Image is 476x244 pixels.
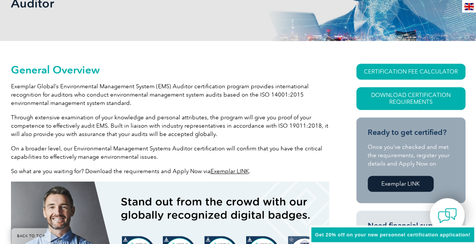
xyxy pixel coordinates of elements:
p: Once you’ve checked and met the requirements, register your details and Apply Now on [368,143,454,168]
a: Download Certification Requirements [356,87,465,110]
p: On a broader level, our Environmental Management Systems Auditor certification will confirm that ... [11,144,329,161]
span: Get 20% off on your new personnel certification application! [315,232,470,238]
p: Exemplar Global’s Environmental Management System (EMS) Auditor certification program provides in... [11,82,329,107]
a: CERTIFICATION FEE CALCULATOR [356,64,465,80]
a: Exemplar LINK [368,176,434,192]
a: Exemplar LINK [211,168,249,175]
img: contact-chat.png [438,206,457,225]
h3: Ready to get certified? [368,128,454,137]
img: en [464,3,474,10]
h2: General Overview [11,64,329,76]
p: Through extensive examination of your knowledge and personal attributes, the program will give yo... [11,113,329,138]
p: So what are you waiting for? Download the requirements and Apply Now via . [11,167,329,175]
a: BACK TO TOP [11,228,51,244]
h3: Need financial support from your employer? [368,221,454,240]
